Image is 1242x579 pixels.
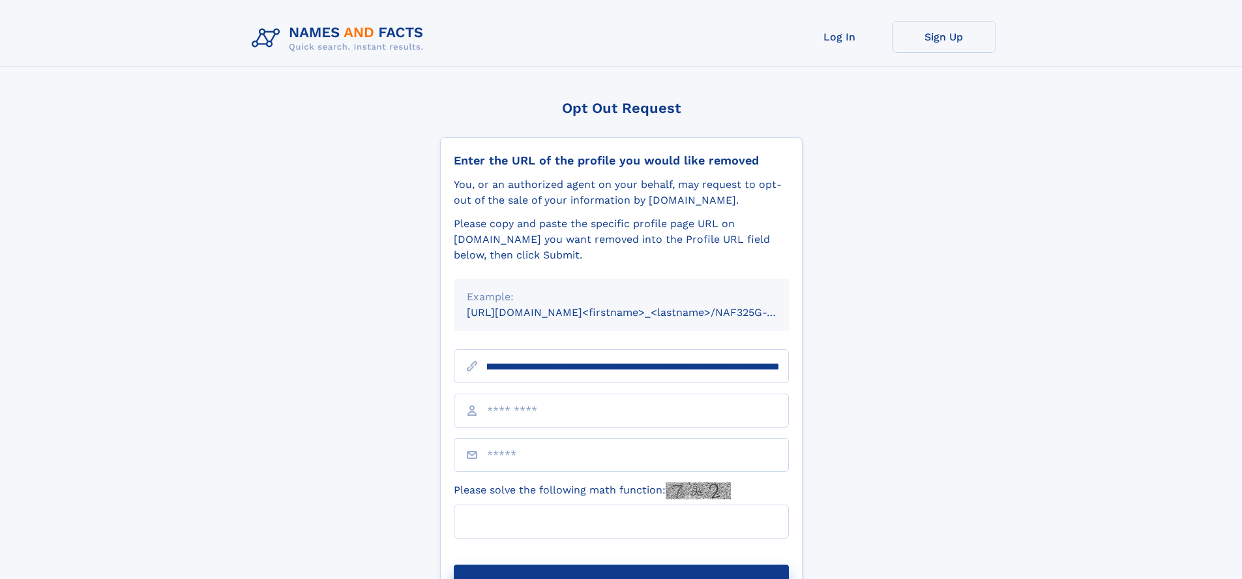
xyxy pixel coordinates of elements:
[467,306,814,319] small: [URL][DOMAIN_NAME]<firstname>_<lastname>/NAF325G-xxxxxxxx
[440,100,803,116] div: Opt Out Request
[246,21,434,56] img: Logo Names and Facts
[454,177,789,208] div: You, or an authorized agent on your behalf, may request to opt-out of the sale of your informatio...
[788,21,892,53] a: Log In
[467,289,776,305] div: Example:
[454,216,789,263] div: Please copy and paste the specific profile page URL on [DOMAIN_NAME] you want removed into the Pr...
[454,482,731,499] label: Please solve the following math function:
[454,153,789,168] div: Enter the URL of the profile you would like removed
[892,21,996,53] a: Sign Up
